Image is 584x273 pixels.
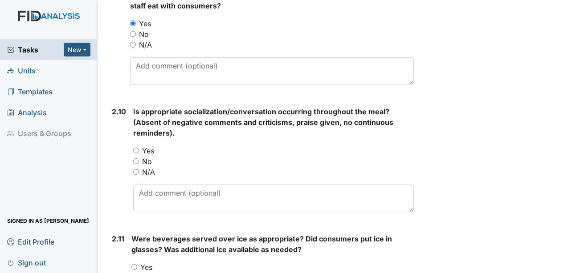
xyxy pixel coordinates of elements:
label: Yes [139,18,151,29]
a: Tasks [7,44,64,55]
input: Yes [131,264,137,270]
input: N/A [133,169,139,175]
span: Is appropriate socialization/conversation occurring throughout the meal? (Absent of negative comm... [133,107,393,137]
label: N/A [142,167,155,177]
label: N/A [139,40,152,50]
input: Yes [130,20,136,26]
label: Yes [142,145,154,156]
label: No [142,156,152,167]
span: Analysis [7,105,47,119]
input: No [130,31,136,37]
span: Templates [7,84,53,98]
span: Edit Profile [7,235,54,249]
input: N/A [130,42,136,48]
input: No [133,158,139,164]
span: Sign out [7,256,46,269]
label: No [139,29,149,40]
label: 2.11 [112,233,124,244]
label: Yes [140,262,152,273]
span: Were beverages served over ice as appropriate? Did consumers put ice in glasses? Was additional i... [131,234,392,254]
button: New [64,43,90,56]
input: Yes [133,148,139,153]
span: Signed in as [PERSON_NAME] [7,214,89,228]
label: 2.10 [112,106,126,117]
span: Units [7,64,36,77]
